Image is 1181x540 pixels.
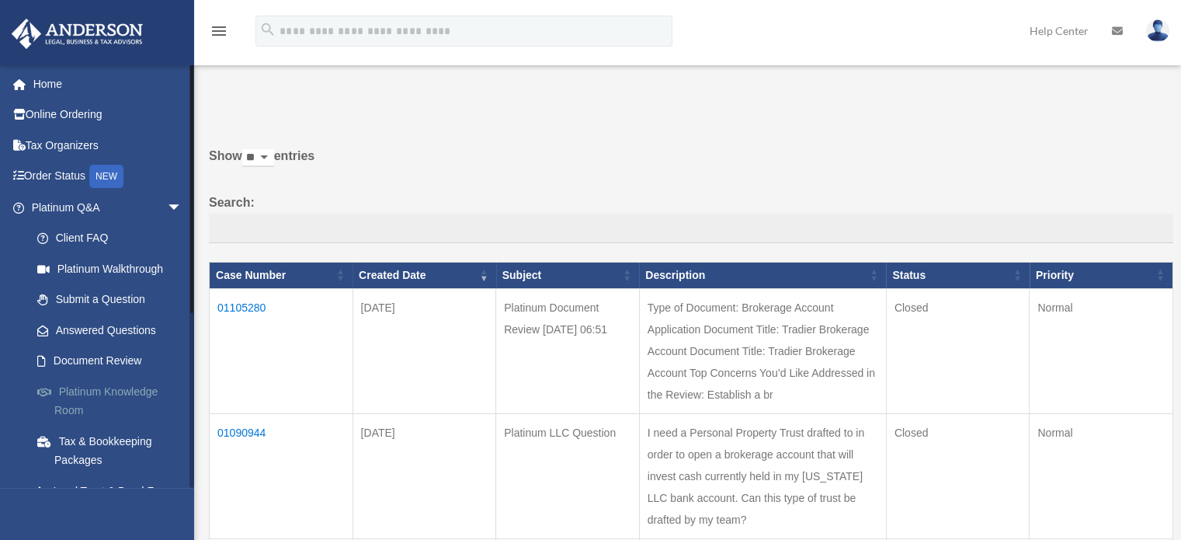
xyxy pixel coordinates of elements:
td: Normal [1030,288,1173,413]
td: Platinum Document Review [DATE] 06:51 [496,288,640,413]
a: Client FAQ [22,223,206,254]
a: Platinum Walkthrough [22,253,206,284]
a: Order StatusNEW [11,161,206,193]
td: Type of Document: Brokerage Account Application Document Title: Tradier Brokerage Account Documen... [639,288,886,413]
span: arrow_drop_down [167,192,198,224]
i: search [259,21,276,38]
a: menu [210,27,228,40]
label: Show entries [209,145,1173,183]
a: Platinum Knowledge Room [22,376,206,426]
a: Submit a Question [22,284,206,315]
div: NEW [89,165,123,188]
label: Search: [209,192,1173,243]
th: Case Number: activate to sort column ascending [210,262,353,288]
select: Showentries [242,149,274,167]
a: Online Ordering [11,99,206,131]
th: Subject: activate to sort column ascending [496,262,640,288]
th: Status: activate to sort column ascending [886,262,1030,288]
a: Document Review [22,346,206,377]
td: [DATE] [353,288,496,413]
a: Answered Questions [22,315,198,346]
td: I need a Personal Property Trust drafted to in order to open a brokerage account that will invest... [639,413,886,538]
td: 01105280 [210,288,353,413]
td: 01090944 [210,413,353,538]
th: Priority: activate to sort column ascending [1030,262,1173,288]
input: Search: [209,214,1173,243]
a: Home [11,68,206,99]
td: Closed [886,413,1030,538]
i: menu [210,22,228,40]
a: Land Trust & Deed Forum [22,476,206,507]
td: Normal [1030,413,1173,538]
th: Created Date: activate to sort column ascending [353,262,496,288]
td: Platinum LLC Question [496,413,640,538]
img: User Pic [1146,19,1169,42]
a: Tax Organizers [11,130,206,161]
th: Description: activate to sort column ascending [639,262,886,288]
td: [DATE] [353,413,496,538]
a: Platinum Q&Aarrow_drop_down [11,192,206,223]
td: Closed [886,288,1030,413]
img: Anderson Advisors Platinum Portal [7,19,148,49]
a: Tax & Bookkeeping Packages [22,426,206,476]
